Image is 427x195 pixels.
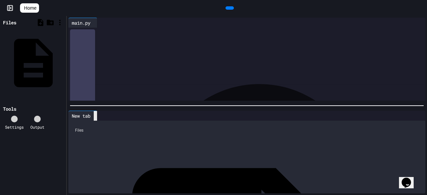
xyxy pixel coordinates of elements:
div: Tools [3,105,16,112]
span: Home [24,5,36,11]
div: Settings [5,124,24,130]
div: main.py [68,18,97,28]
div: Output [30,124,44,130]
div: Files [3,19,16,26]
iframe: chat widget [399,168,420,188]
div: main.py [68,19,94,26]
div: Files [72,124,422,137]
div: New tab [68,112,94,119]
a: Home [20,3,39,13]
div: New tab [68,111,97,121]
